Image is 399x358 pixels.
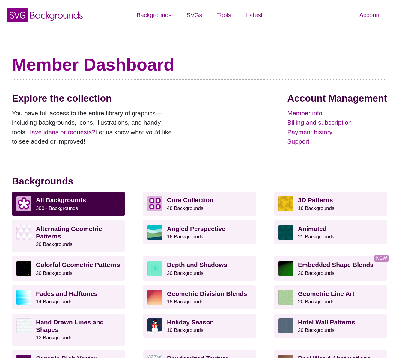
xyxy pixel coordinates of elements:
a: Have ideas or requests? [27,129,95,135]
strong: Colorful Geometric Patterns [36,261,120,268]
small: 16 Backgrounds [298,205,334,211]
strong: Fades and Halftones [36,290,97,297]
strong: Hand Drawn Lines and Shapes [36,319,104,333]
a: Core Collection 48 Backgrounds [143,192,256,216]
a: Geometric Line Art20 Backgrounds [274,285,387,309]
a: Alternating Geometric Patterns20 Backgrounds [12,220,125,252]
a: Hotel Wall Patterns20 Backgrounds [274,314,387,338]
a: Holiday Season10 Backgrounds [143,314,256,338]
strong: Depth and Shadows [167,261,227,268]
strong: 3D Patterns [298,196,333,203]
small: 20 Backgrounds [298,270,334,276]
strong: Geometric Division Blends [167,290,247,297]
a: Angled Perspective16 Backgrounds [143,220,256,244]
a: All Backgrounds 300+ Backgrounds [12,192,125,216]
a: 3D Patterns16 Backgrounds [274,192,387,216]
small: 48 Backgrounds [167,205,203,211]
img: light purple and white alternating triangle pattern [16,225,31,240]
h2: Account Management [287,93,387,104]
small: 14 Backgrounds [36,299,72,305]
strong: Hotel Wall Patterns [298,319,355,326]
a: SVGs [179,6,210,24]
h1: Member Dashboard [12,54,387,75]
strong: Core Collection [167,196,213,203]
small: 20 Backgrounds [36,270,72,276]
img: abstract landscape with sky mountains and water [147,225,162,240]
strong: Holiday Season [167,319,214,326]
small: 300+ Backgrounds [36,205,78,211]
small: 20 Backgrounds [36,241,72,247]
small: 15 Backgrounds [167,299,203,305]
strong: Alternating Geometric Patterns [36,225,102,240]
h2: Explore the collection [12,93,177,104]
img: red-to-yellow gradient large pixel grid [147,290,162,305]
strong: Animated [298,225,327,232]
p: You have full access to the entire library of graphics—including backgrounds, icons, illustration... [12,108,177,146]
small: 10 Backgrounds [167,327,203,333]
a: Tools [210,6,239,24]
small: 20 Backgrounds [298,299,334,305]
strong: Geometric Line Art [298,290,354,297]
img: green layered rings within rings [147,261,162,276]
a: Billing and subscription [287,118,387,127]
strong: Angled Perspective [167,225,225,232]
small: 16 Backgrounds [167,234,203,240]
img: fancy golden cube pattern [278,196,293,211]
a: Colorful Geometric Patterns20 Backgrounds [12,256,125,281]
img: a rainbow pattern of outlined geometric shapes [16,261,31,276]
img: vector art snowman with black hat, branch arms, and carrot nose [147,318,162,333]
a: Animated21 Backgrounds [274,220,387,244]
a: Member info [287,108,387,118]
a: Account [352,6,389,24]
small: 21 Backgrounds [298,234,334,240]
img: intersecting outlined circles formation pattern [278,318,293,333]
small: 13 Backgrounds [36,335,72,341]
img: white subtle wave background [16,318,31,333]
a: Embedded Shape Blends20 Backgrounds [274,256,387,281]
a: Support [287,137,387,146]
a: Backgrounds [129,6,179,24]
h2: Backgrounds [12,175,387,187]
img: green to black rings rippling away from corner [278,261,293,276]
a: Hand Drawn Lines and Shapes13 Backgrounds [12,314,125,346]
a: Payment history [287,127,387,137]
a: Depth and Shadows20 Backgrounds [143,256,256,281]
img: blue lights stretching horizontally over white [16,290,31,305]
a: Fades and Halftones14 Backgrounds [12,285,125,309]
img: geometric web of connecting lines [278,290,293,305]
strong: Embedded Shape Blends [298,261,374,268]
strong: All Backgrounds [36,196,86,203]
a: Geometric Division Blends15 Backgrounds [143,285,256,309]
small: 20 Backgrounds [167,270,203,276]
img: green rave light effect animated background [278,225,293,240]
a: Latest [239,6,270,24]
small: 20 Backgrounds [298,327,334,333]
